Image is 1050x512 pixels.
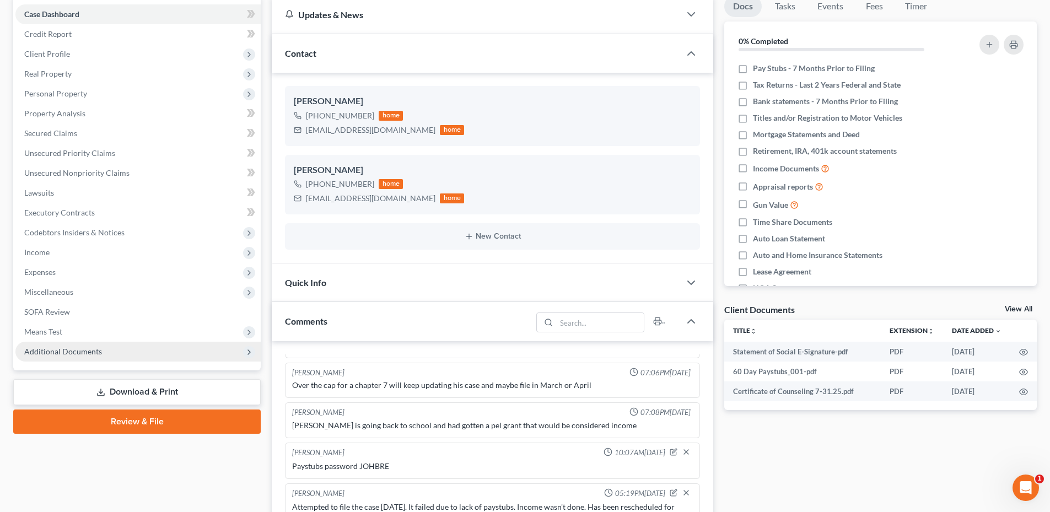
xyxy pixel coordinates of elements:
[615,488,665,499] span: 05:19PM[DATE]
[24,307,70,316] span: SOFA Review
[306,179,374,190] div: [PHONE_NUMBER]
[292,407,344,418] div: [PERSON_NAME]
[379,179,403,189] div: home
[294,95,691,108] div: [PERSON_NAME]
[285,316,327,326] span: Comments
[1013,475,1039,501] iframe: Intercom live chat
[928,328,934,335] i: unfold_more
[724,381,881,401] td: Certificate of Counseling 7-31.25.pdf
[640,407,691,418] span: 07:08PM[DATE]
[15,24,261,44] a: Credit Report
[753,163,819,174] span: Income Documents
[24,168,130,177] span: Unsecured Nonpriority Claims
[943,381,1010,401] td: [DATE]
[753,63,875,74] span: Pay Stubs - 7 Months Prior to Filing
[753,233,825,244] span: Auto Loan Statement
[285,48,316,58] span: Contact
[13,379,261,405] a: Download & Print
[753,96,898,107] span: Bank statements - 7 Months Prior to Filing
[24,327,62,336] span: Means Test
[952,326,1001,335] a: Date Added expand_more
[733,326,757,335] a: Titleunfold_more
[753,181,813,192] span: Appraisal reports
[292,461,693,472] div: Paystubs password JOHBRE
[753,200,788,211] span: Gun Value
[15,4,261,24] a: Case Dashboard
[753,112,902,123] span: Titles and/or Registration to Motor Vehicles
[640,368,691,378] span: 07:06PM[DATE]
[24,228,125,237] span: Codebtors Insiders & Notices
[306,125,435,136] div: [EMAIL_ADDRESS][DOMAIN_NAME]
[15,163,261,183] a: Unsecured Nonpriority Claims
[753,217,832,228] span: Time Share Documents
[753,145,897,157] span: Retirement, IRA, 401k account statements
[24,208,95,217] span: Executory Contracts
[24,267,56,277] span: Expenses
[13,409,261,434] a: Review & File
[753,266,811,277] span: Lease Agreement
[24,347,102,356] span: Additional Documents
[890,326,934,335] a: Extensionunfold_more
[440,125,464,135] div: home
[557,313,644,332] input: Search...
[15,203,261,223] a: Executory Contracts
[306,110,374,121] div: [PHONE_NUMBER]
[292,488,344,499] div: [PERSON_NAME]
[294,232,691,241] button: New Contact
[440,193,464,203] div: home
[294,164,691,177] div: [PERSON_NAME]
[292,368,344,378] div: [PERSON_NAME]
[24,49,70,58] span: Client Profile
[753,129,860,140] span: Mortgage Statements and Deed
[292,448,344,459] div: [PERSON_NAME]
[285,9,667,20] div: Updates & News
[24,247,50,257] span: Income
[24,9,79,19] span: Case Dashboard
[943,342,1010,362] td: [DATE]
[615,448,665,458] span: 10:07AM[DATE]
[24,128,77,138] span: Secured Claims
[24,109,85,118] span: Property Analysis
[292,380,693,391] div: Over the cap for a chapter 7 will keep updating his case and maybe file in March or April
[15,104,261,123] a: Property Analysis
[943,362,1010,381] td: [DATE]
[285,277,326,288] span: Quick Info
[1035,475,1044,483] span: 1
[753,250,882,261] span: Auto and Home Insurance Statements
[15,183,261,203] a: Lawsuits
[24,69,72,78] span: Real Property
[1005,305,1032,313] a: View All
[724,342,881,362] td: Statement of Social E-Signature-pdf
[292,420,693,431] div: [PERSON_NAME] is going back to school and had gotten a pel grant that would be considered income
[24,287,73,297] span: Miscellaneous
[15,123,261,143] a: Secured Claims
[306,193,435,204] div: [EMAIL_ADDRESS][DOMAIN_NAME]
[753,79,901,90] span: Tax Returns - Last 2 Years Federal and State
[881,381,943,401] td: PDF
[24,89,87,98] span: Personal Property
[881,342,943,362] td: PDF
[724,362,881,381] td: 60 Day Paystubs_001-pdf
[15,302,261,322] a: SOFA Review
[24,29,72,39] span: Credit Report
[753,283,807,294] span: HOA Statement
[24,148,115,158] span: Unsecured Priority Claims
[739,36,788,46] strong: 0% Completed
[724,304,795,315] div: Client Documents
[881,362,943,381] td: PDF
[379,111,403,121] div: home
[750,328,757,335] i: unfold_more
[995,328,1001,335] i: expand_more
[24,188,54,197] span: Lawsuits
[15,143,261,163] a: Unsecured Priority Claims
